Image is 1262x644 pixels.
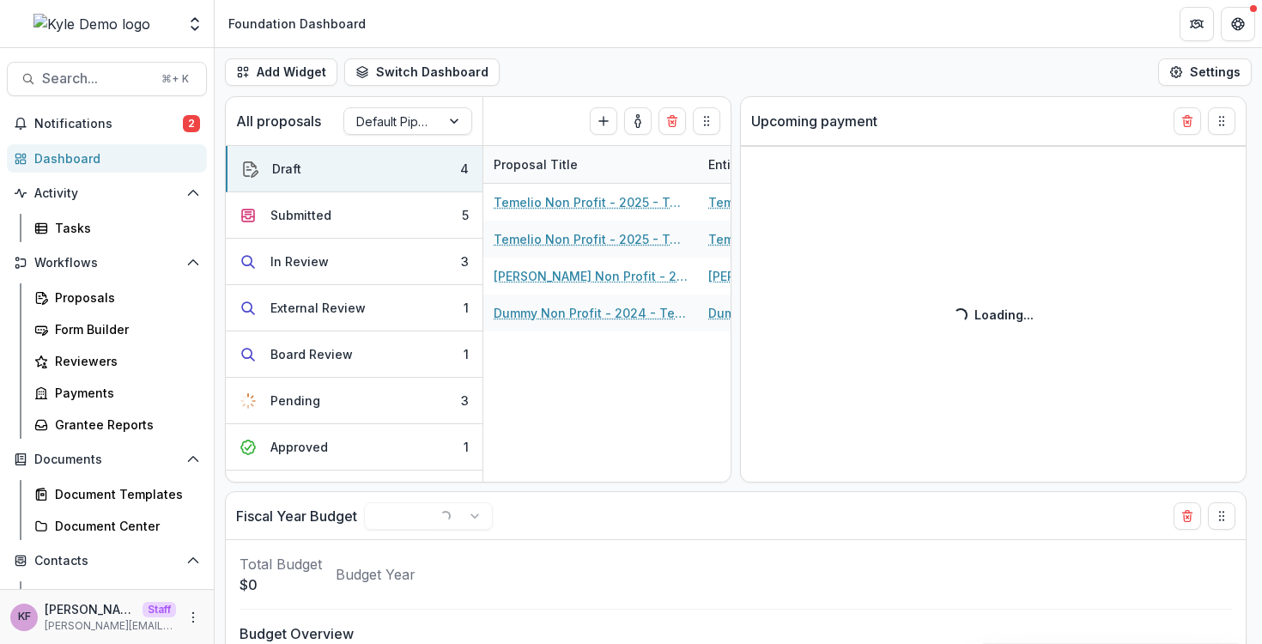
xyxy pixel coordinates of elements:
[336,564,416,585] p: Budget Year
[1208,502,1235,530] button: Drag
[1174,502,1201,530] button: Delete card
[158,70,192,88] div: ⌘ + K
[34,149,193,167] div: Dashboard
[240,623,1232,644] p: Budget Overview
[270,392,320,410] div: Pending
[7,144,207,173] a: Dashboard
[45,618,176,634] p: [PERSON_NAME][EMAIL_ADDRESS][DOMAIN_NAME]
[34,453,179,467] span: Documents
[27,581,207,610] a: Grantees
[461,252,469,270] div: 3
[658,107,686,135] button: Delete card
[236,111,321,131] p: All proposals
[464,299,469,317] div: 1
[55,384,193,402] div: Payments
[240,554,322,574] p: Total Budget
[27,315,207,343] a: Form Builder
[270,438,328,456] div: Approved
[27,512,207,540] a: Document Center
[34,256,179,270] span: Workflows
[55,320,193,338] div: Form Builder
[228,15,366,33] div: Foundation Dashboard
[7,62,207,96] button: Search...
[483,146,698,183] div: Proposal Title
[708,230,821,248] a: Temelio Non Profit
[7,547,207,574] button: Open Contacts
[42,70,151,87] span: Search...
[27,410,207,439] a: Grantee Reports
[751,111,877,131] p: Upcoming payment
[708,267,806,285] a: [PERSON_NAME]
[270,206,331,224] div: Submitted
[494,193,688,211] a: Temelio Non Profit - 2025 - Temelio General [PERSON_NAME]
[27,347,207,375] a: Reviewers
[270,345,353,363] div: Board Review
[708,304,816,322] a: Dummy Non Profit
[143,602,176,617] p: Staff
[7,249,207,276] button: Open Workflows
[226,239,482,285] button: In Review3
[1221,7,1255,41] button: Get Help
[55,352,193,370] div: Reviewers
[55,219,193,237] div: Tasks
[494,230,688,248] a: Temelio Non Profit - 2025 - Temelio General [PERSON_NAME]
[590,107,617,135] button: Create Proposal
[33,14,150,34] img: Kyle Demo logo
[240,574,322,595] p: $0
[226,285,482,331] button: External Review1
[18,611,31,623] div: Kyle Ford
[624,107,652,135] button: toggle-assigned-to-me
[693,107,720,135] button: Drag
[344,58,500,86] button: Switch Dashboard
[55,416,193,434] div: Grantee Reports
[55,517,193,535] div: Document Center
[183,607,203,628] button: More
[55,485,193,503] div: Document Templates
[27,214,207,242] a: Tasks
[1208,107,1235,135] button: Drag
[226,146,482,192] button: Draft4
[708,193,821,211] a: Temelio Non Profit
[225,58,337,86] button: Add Widget
[27,379,207,407] a: Payments
[698,146,913,183] div: Entity Name
[270,299,366,317] div: External Review
[494,267,688,285] a: [PERSON_NAME] Non Profit - 2024 - Temelio General [PERSON_NAME]
[27,283,207,312] a: Proposals
[7,110,207,137] button: Notifications2
[236,506,357,526] p: Fiscal Year Budget
[461,392,469,410] div: 3
[45,600,136,618] p: [PERSON_NAME]
[226,378,482,424] button: Pending3
[34,186,179,201] span: Activity
[7,446,207,473] button: Open Documents
[226,331,482,378] button: Board Review1
[226,424,482,471] button: Approved1
[464,438,469,456] div: 1
[34,117,183,131] span: Notifications
[464,345,469,363] div: 1
[34,554,179,568] span: Contacts
[183,115,200,132] span: 2
[1180,7,1214,41] button: Partners
[270,252,329,270] div: In Review
[494,304,688,322] a: Dummy Non Profit - 2024 - Temelio General [PERSON_NAME]
[483,155,588,173] div: Proposal Title
[221,11,373,36] nav: breadcrumb
[698,155,791,173] div: Entity Name
[226,192,482,239] button: Submitted5
[7,179,207,207] button: Open Activity
[272,160,301,178] div: Draft
[1158,58,1252,86] button: Settings
[460,160,469,178] div: 4
[183,7,207,41] button: Open entity switcher
[55,586,193,605] div: Grantees
[1174,107,1201,135] button: Delete card
[462,206,469,224] div: 5
[27,480,207,508] a: Document Templates
[55,289,193,307] div: Proposals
